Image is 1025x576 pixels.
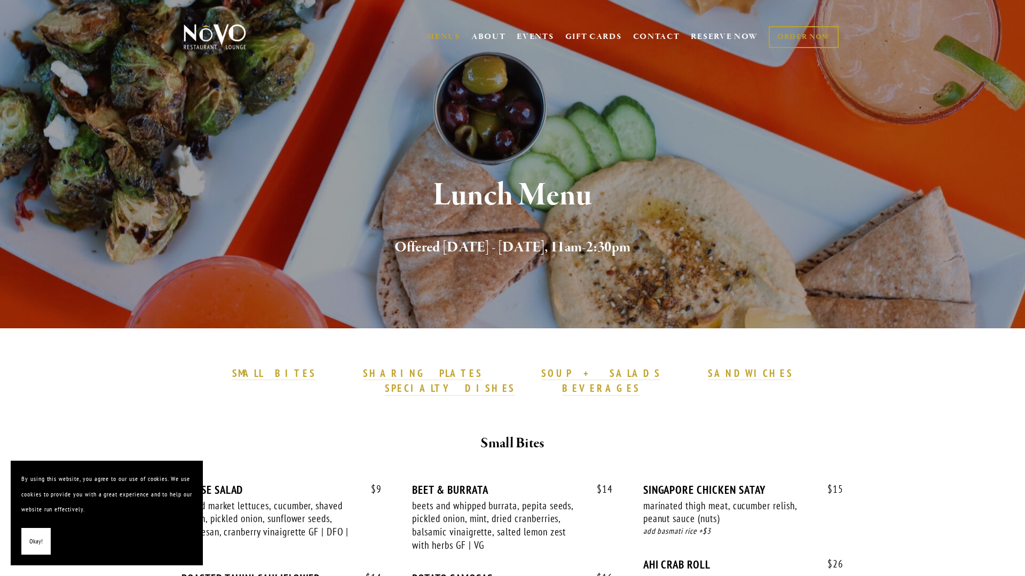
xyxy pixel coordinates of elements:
span: $ [827,483,833,495]
div: AHI CRAB ROLL [643,558,843,571]
strong: SMALL BITES [232,367,316,380]
a: BEVERAGES [562,382,640,396]
h1: Lunch Menu [201,178,824,213]
span: 26 [817,558,843,570]
div: BEET & BURRATA [412,483,612,496]
a: SMALL BITES [232,367,316,381]
div: beets and whipped burrata, pepita seeds, pickled onion, mint, dried cranberries, balsamic vinaigr... [412,499,582,552]
img: Novo Restaurant &amp; Lounge [182,23,248,50]
strong: SANDWICHES [708,367,793,380]
span: $ [827,557,833,570]
div: mixed market lettuces, cucumber, shaved radish, pickled onion, sunflower seeds, parmesan, cranber... [182,499,351,552]
a: RESERVE NOW [691,27,758,47]
a: ORDER NOW [769,26,839,48]
a: SHARING PLATES [363,367,483,381]
a: GIFT CARDS [565,27,622,47]
span: $ [371,483,376,495]
strong: SHARING PLATES [363,367,483,380]
a: ABOUT [471,31,506,42]
p: By using this website, you agree to our use of cookies. We use cookies to provide you with a grea... [21,471,192,517]
a: CONTACT [633,27,680,47]
strong: SOUP + SALADS [541,367,661,380]
strong: Small Bites [480,434,544,453]
span: 15 [817,483,843,495]
div: SINGAPORE CHICKEN SATAY [643,483,843,496]
div: add basmati rice +$3 [643,525,843,538]
h2: Offered [DATE] - [DATE], 11am-2:30pm [201,236,824,259]
div: marinated thigh meat, cucumber relish, peanut sauce (nuts) [643,499,813,525]
a: MENUS [427,31,460,42]
a: EVENTS [517,31,554,42]
span: 9 [360,483,382,495]
a: SANDWICHES [708,367,793,381]
span: 14 [586,483,613,495]
a: SOUP + SALADS [541,367,661,381]
a: SPECIALTY DISHES [385,382,515,396]
strong: SPECIALTY DISHES [385,382,515,394]
section: Cookie banner [11,461,203,565]
strong: BEVERAGES [562,382,640,394]
span: Okay! [29,534,43,549]
button: Okay! [21,528,51,555]
div: HOUSE SALAD [182,483,382,496]
span: $ [597,483,602,495]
